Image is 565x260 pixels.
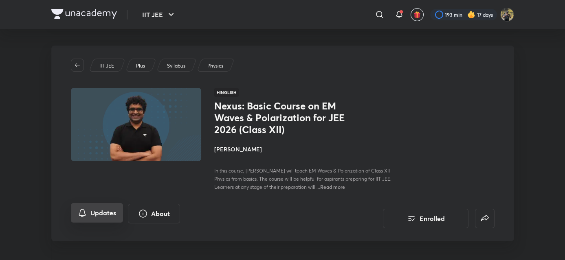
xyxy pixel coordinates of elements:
[51,9,117,19] img: Company Logo
[214,145,397,153] h4: [PERSON_NAME]
[411,8,424,21] button: avatar
[467,11,475,19] img: streak
[383,209,468,228] button: Enrolled
[128,204,180,223] button: About
[206,62,224,70] a: Physics
[51,9,117,21] a: Company Logo
[165,62,187,70] a: Syllabus
[214,100,347,135] h1: Nexus: Basic Course on EM Waves & Polarization for JEE 2026 (Class XII)
[98,62,115,70] a: IIT JEE
[214,88,239,97] span: Hinglish
[475,209,495,228] button: false
[136,62,145,70] p: Plus
[134,62,146,70] a: Plus
[207,62,223,70] p: Physics
[167,62,185,70] p: Syllabus
[99,62,114,70] p: IIT JEE
[413,11,421,18] img: avatar
[71,203,123,223] button: Updates
[214,168,391,190] span: In this course, [PERSON_NAME] will teach EM Waves & Polarization of Class XII Physics from basics...
[69,87,202,162] img: Thumbnail
[320,184,345,190] span: Read more
[500,8,514,22] img: KRISH JINDAL
[137,7,181,23] button: IIT JEE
